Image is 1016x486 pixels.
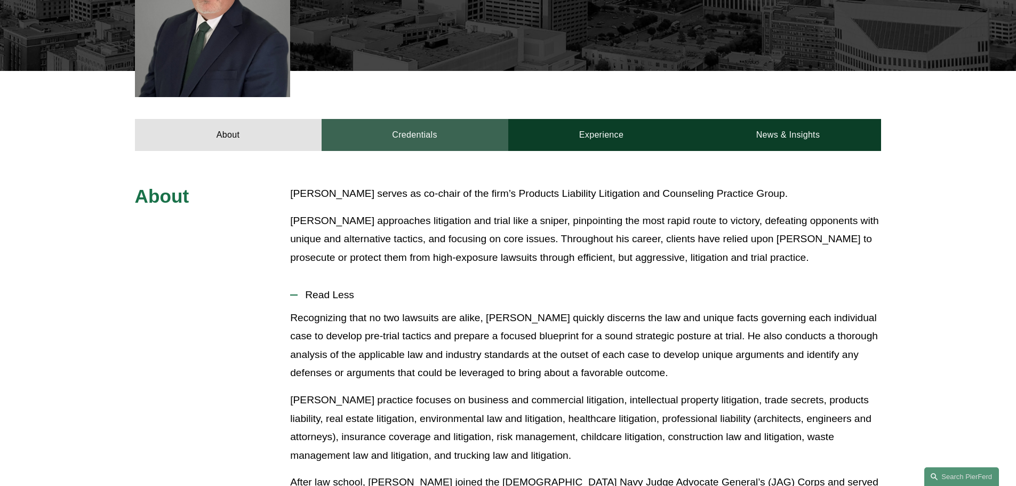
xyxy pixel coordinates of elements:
p: [PERSON_NAME] serves as co-chair of the firm’s Products Liability Litigation and Counseling Pract... [290,185,881,203]
span: About [135,186,189,206]
span: Read Less [298,289,881,301]
a: Experience [508,119,695,151]
p: [PERSON_NAME] approaches litigation and trial like a sniper, pinpointing the most rapid route to ... [290,212,881,267]
a: News & Insights [694,119,881,151]
a: Search this site [924,467,999,486]
p: Recognizing that no two lawsuits are alike, [PERSON_NAME] quickly discerns the law and unique fac... [290,309,881,383]
button: Read Less [290,281,881,309]
a: Credentials [322,119,508,151]
p: [PERSON_NAME] practice focuses on business and commercial litigation, intellectual property litig... [290,391,881,465]
a: About [135,119,322,151]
